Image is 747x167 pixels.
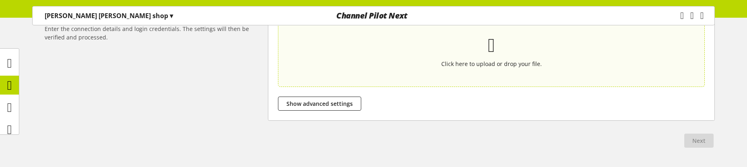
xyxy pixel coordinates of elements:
button: Next [684,134,714,148]
p: Click here to upload or drop your file. [297,60,686,68]
span: ▾ [170,11,173,20]
p: [PERSON_NAME] [PERSON_NAME] shop [45,11,173,21]
span: Next [692,136,706,145]
button: Show advanced settings [278,97,361,111]
nav: main navigation [32,6,715,25]
h6: Enter the connection details and login credentials. The settings will then be verified and proces... [45,25,265,41]
span: Show advanced settings [286,99,353,108]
